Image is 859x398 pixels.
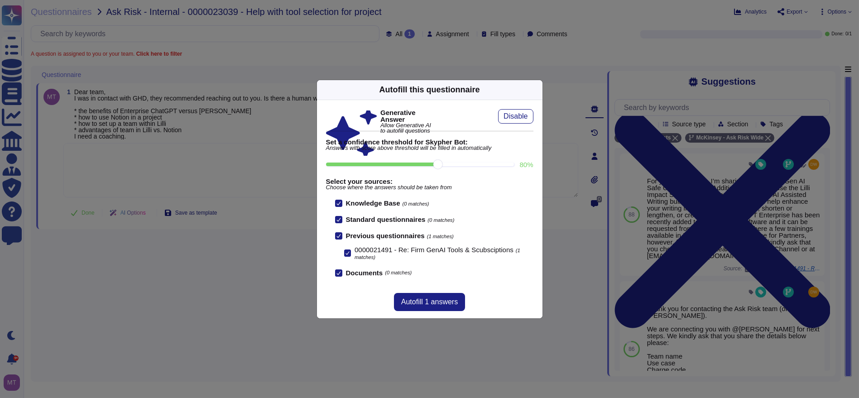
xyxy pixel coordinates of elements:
b: Knowledge Base [346,199,400,207]
span: Disable [504,113,528,120]
b: Standard questionnaires [346,216,426,223]
span: (0 matches) [427,217,454,223]
span: (1 matches) [427,234,454,239]
span: (0 matches) [403,201,429,206]
b: Previous questionnaires [346,232,425,240]
b: Select your sources: [326,178,533,185]
span: Choose where the answers should be taken from [326,185,533,191]
div: Autofill this questionnaire [379,84,480,96]
button: Autofill 1 answers [394,293,465,311]
b: Generative Answer [380,109,432,123]
b: Documents [346,269,383,276]
span: Answers with score above threshold will be filled in automatically [326,145,533,151]
button: Disable [498,109,533,124]
label: 80 % [519,161,533,168]
span: (0 matches) [385,270,412,275]
span: Autofill 1 answers [401,298,458,306]
b: Set a confidence threshold for Skypher Bot: [326,139,533,145]
span: 0000021491 - Re: Firm GenAI Tools & Scubsciptions [355,246,513,254]
span: Allow Generative AI to autofill questions [380,123,432,134]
